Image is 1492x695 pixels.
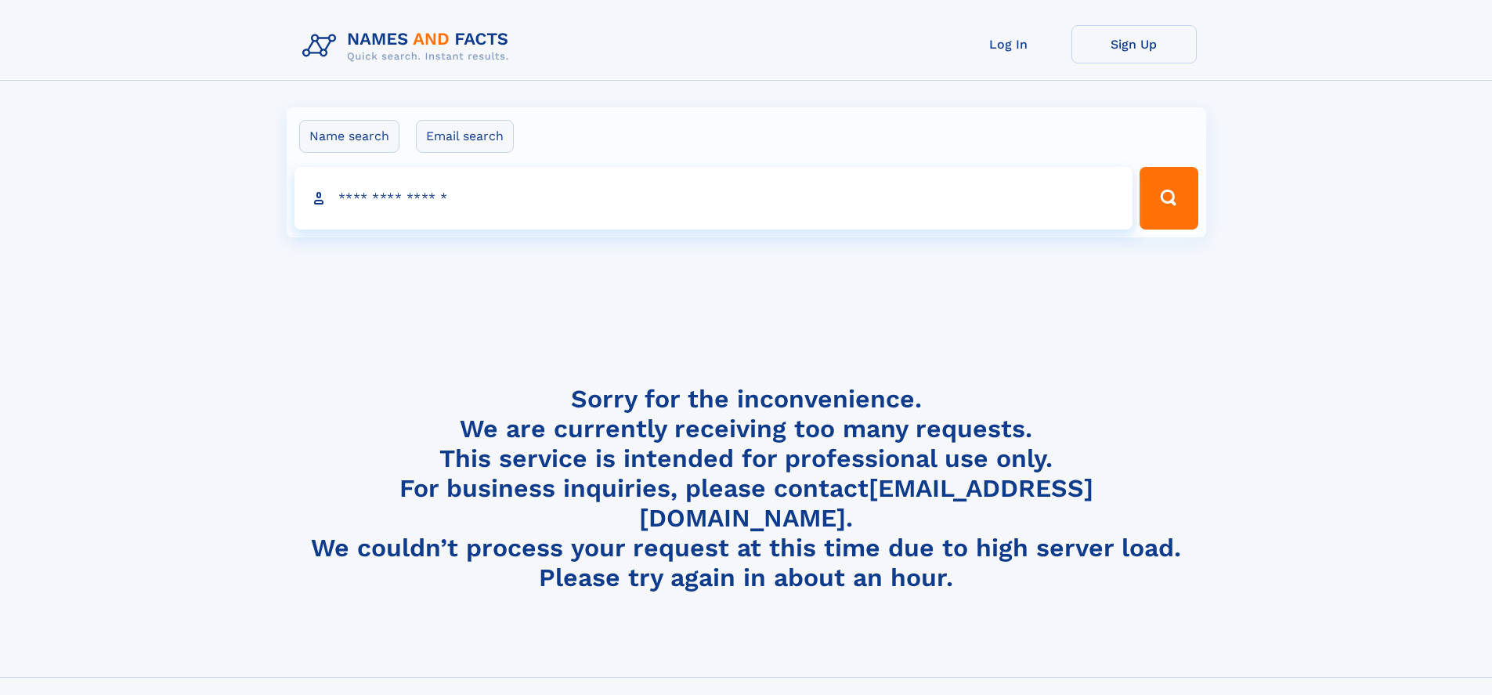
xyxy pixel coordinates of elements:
[1140,167,1198,230] button: Search Button
[296,25,522,67] img: Logo Names and Facts
[1071,25,1197,63] a: Sign Up
[639,473,1093,533] a: [EMAIL_ADDRESS][DOMAIN_NAME]
[294,167,1133,230] input: search input
[299,120,399,153] label: Name search
[296,384,1197,593] h4: Sorry for the inconvenience. We are currently receiving too many requests. This service is intend...
[946,25,1071,63] a: Log In
[416,120,514,153] label: Email search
